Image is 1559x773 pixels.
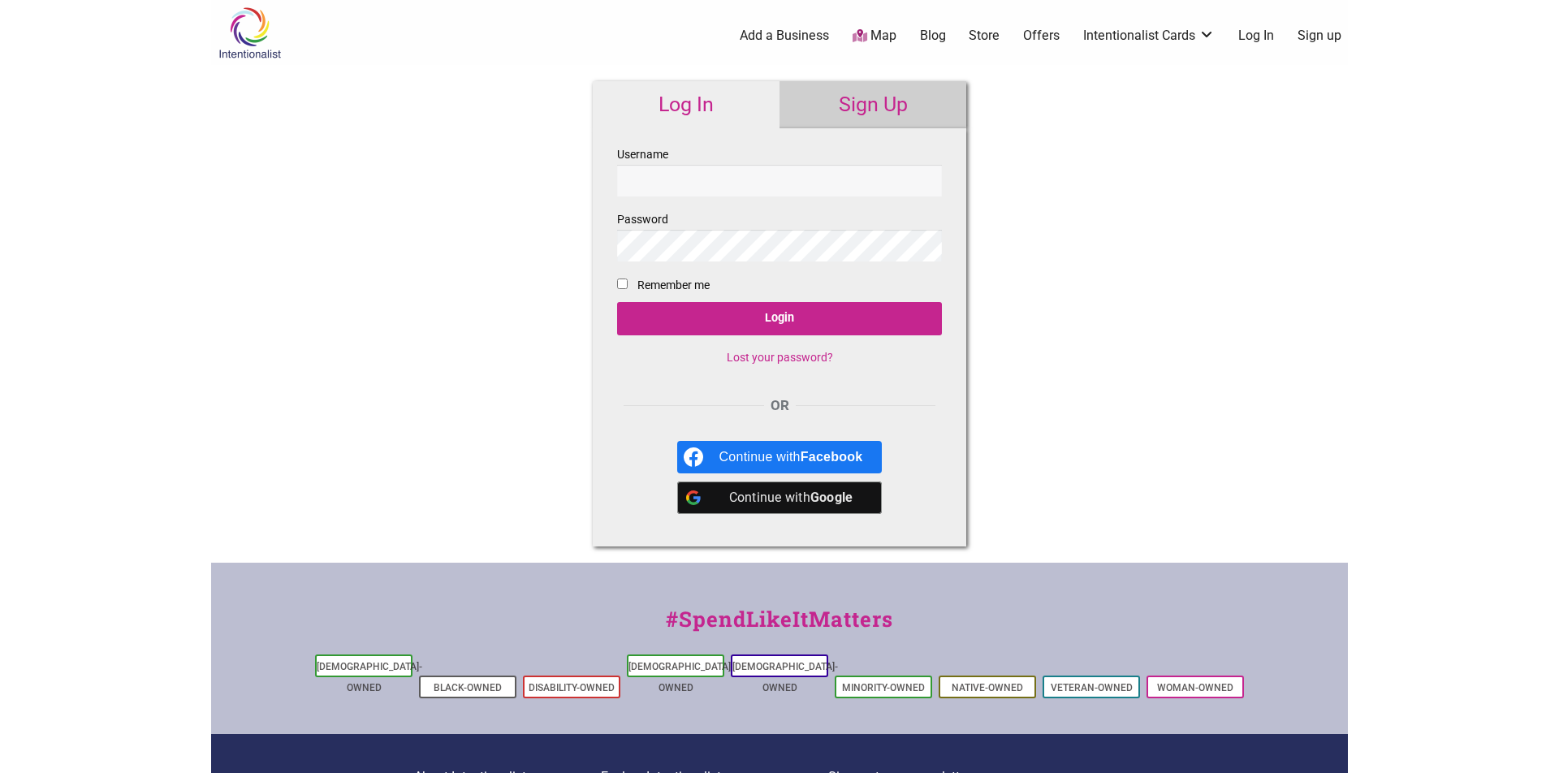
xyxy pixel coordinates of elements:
a: Continue with <b>Facebook</b> [677,441,883,473]
a: Veteran-Owned [1051,682,1133,693]
a: Blog [920,27,946,45]
a: Store [969,27,1000,45]
a: Black-Owned [434,682,502,693]
label: Username [617,145,942,196]
input: Login [617,302,942,335]
a: Disability-Owned [529,682,615,693]
a: Offers [1023,27,1060,45]
a: [DEMOGRAPHIC_DATA]-Owned [317,661,422,693]
img: Intentionalist [211,6,288,59]
b: Facebook [801,450,863,464]
b: Google [810,490,853,505]
div: OR [617,395,942,417]
div: Continue with [719,441,863,473]
label: Remember me [637,275,710,296]
a: Woman-Owned [1157,682,1233,693]
input: Password [617,230,942,261]
input: Username [617,165,942,196]
a: Continue with <b>Google</b> [677,482,883,514]
a: [DEMOGRAPHIC_DATA]-Owned [732,661,838,693]
a: Sign Up [779,81,966,128]
a: Log In [1238,27,1274,45]
a: Add a Business [740,27,829,45]
a: Sign up [1298,27,1341,45]
a: [DEMOGRAPHIC_DATA]-Owned [628,661,734,693]
a: Log In [593,81,779,128]
a: Native-Owned [952,682,1023,693]
label: Password [617,209,942,261]
a: Intentionalist Cards [1083,27,1215,45]
a: Map [853,27,896,45]
div: Continue with [719,482,863,514]
a: Minority-Owned [842,682,925,693]
div: #SpendLikeItMatters [211,603,1348,651]
a: Lost your password? [727,351,833,364]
